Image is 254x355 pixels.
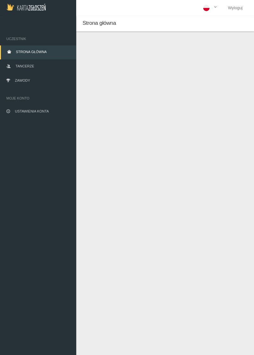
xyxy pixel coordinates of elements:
[6,95,70,101] span: Moje konto
[15,79,30,82] span: Zawody
[6,3,46,10] img: Logo
[83,20,116,26] span: Strona główna
[6,36,70,42] span: Uczestnik
[15,109,49,113] span: Ustawienia konta
[16,50,47,54] span: Strona główna
[16,64,34,68] span: Tancerze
